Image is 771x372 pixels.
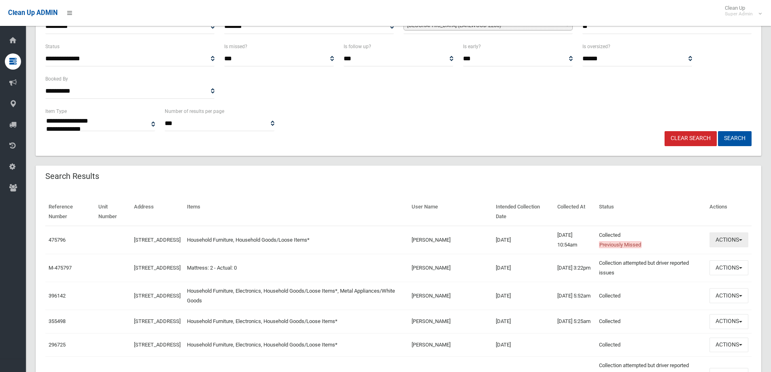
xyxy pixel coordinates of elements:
a: [STREET_ADDRESS] [134,318,181,324]
td: [DATE] [493,254,554,282]
label: Is oversized? [582,42,610,51]
td: [DATE] 10:54am [554,226,596,254]
th: Status [596,198,706,226]
button: Actions [709,314,748,329]
th: Unit Number [95,198,130,226]
a: [STREET_ADDRESS] [134,265,181,271]
button: Actions [709,288,748,303]
a: [STREET_ADDRESS] [134,342,181,348]
a: 296725 [49,342,66,348]
button: Actions [709,260,748,275]
span: Clean Up ADMIN [8,9,57,17]
label: Is follow up? [344,42,371,51]
td: [PERSON_NAME] [408,226,493,254]
td: Collected [596,333,706,357]
td: [DATE] 5:52am [554,282,596,310]
a: M-475797 [49,265,72,271]
td: Household Furniture, Electronics, Household Goods/Loose Items*, Metal Appliances/White Goods [184,282,409,310]
td: Mattress: 2 - Actual: 0 [184,254,409,282]
span: Clean Up [721,5,761,17]
label: Status [45,42,59,51]
label: Is missed? [224,42,247,51]
th: Reference Number [45,198,95,226]
th: Address [131,198,184,226]
small: Super Admin [725,11,753,17]
td: [PERSON_NAME] [408,254,493,282]
th: User Name [408,198,493,226]
label: Booked By [45,74,68,83]
label: Is early? [463,42,481,51]
a: 396142 [49,293,66,299]
td: Household Furniture, Electronics, Household Goods/Loose Items* [184,310,409,333]
td: Collected [596,310,706,333]
a: 475796 [49,237,66,243]
th: Intended Collection Date [493,198,554,226]
td: [DATE] 5:25am [554,310,596,333]
td: [DATE] [493,282,554,310]
td: Collection attempted but driver reported issues [596,254,706,282]
th: Collected At [554,198,596,226]
td: Collected [596,282,706,310]
label: Number of results per page [165,107,224,116]
td: [DATE] [493,333,554,357]
header: Search Results [36,168,109,184]
td: Household Furniture, Electronics, Household Goods/Loose Items* [184,333,409,357]
a: 355498 [49,318,66,324]
button: Actions [709,338,748,353]
td: [PERSON_NAME] [408,310,493,333]
label: Item Type [45,107,67,116]
button: Actions [709,232,748,247]
td: Collected [596,226,706,254]
td: [DATE] [493,226,554,254]
td: [PERSON_NAME] [408,282,493,310]
a: Clear Search [665,131,717,146]
th: Items [184,198,409,226]
a: [STREET_ADDRESS] [134,293,181,299]
td: [PERSON_NAME] [408,333,493,357]
td: [DATE] [493,310,554,333]
span: Previously Missed [599,241,641,248]
th: Actions [706,198,752,226]
a: [STREET_ADDRESS] [134,237,181,243]
button: Search [718,131,752,146]
td: [DATE] 3:22pm [554,254,596,282]
td: Household Furniture, Household Goods/Loose Items* [184,226,409,254]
